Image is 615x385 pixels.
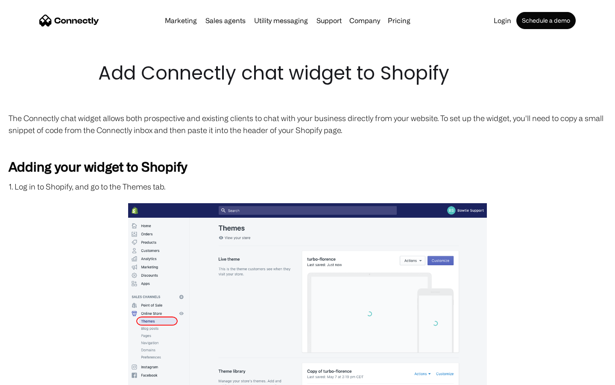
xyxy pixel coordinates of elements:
[98,60,517,86] h1: Add Connectly chat widget to Shopify
[313,17,345,24] a: Support
[516,12,576,29] a: Schedule a demo
[490,17,515,24] a: Login
[9,370,51,382] aside: Language selected: English
[9,181,606,192] p: 1. Log in to Shopify, and go to the Themes tab.
[349,15,380,27] div: Company
[384,17,414,24] a: Pricing
[161,17,200,24] a: Marketing
[251,17,311,24] a: Utility messaging
[17,370,51,382] ul: Language list
[202,17,249,24] a: Sales agents
[9,112,606,136] p: The Connectly chat widget allows both prospective and existing clients to chat with your business...
[9,159,187,174] strong: Adding your widget to Shopify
